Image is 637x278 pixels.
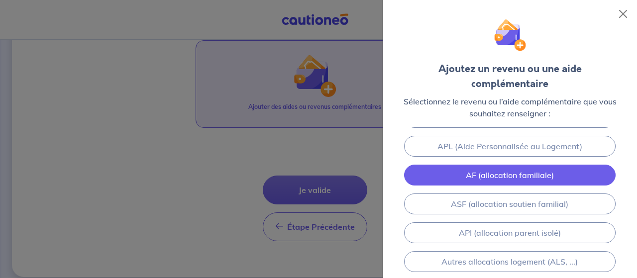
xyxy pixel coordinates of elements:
img: illu_wallet.svg [494,19,526,51]
button: Close [615,6,631,22]
a: API (allocation parent isolé) [404,222,616,243]
a: ASF (allocation soutien familial) [404,193,616,214]
a: APL (Aide Personnalisée au Logement) [404,136,616,157]
a: AF (allocation familiale) [404,165,616,185]
p: Sélectionnez le revenu ou l’aide complémentaire que vous souhaitez renseigner : [399,95,621,119]
div: Ajoutez un revenu ou une aide complémentaire [399,62,621,92]
a: Autres allocations logement (ALS, ...) [404,251,616,272]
